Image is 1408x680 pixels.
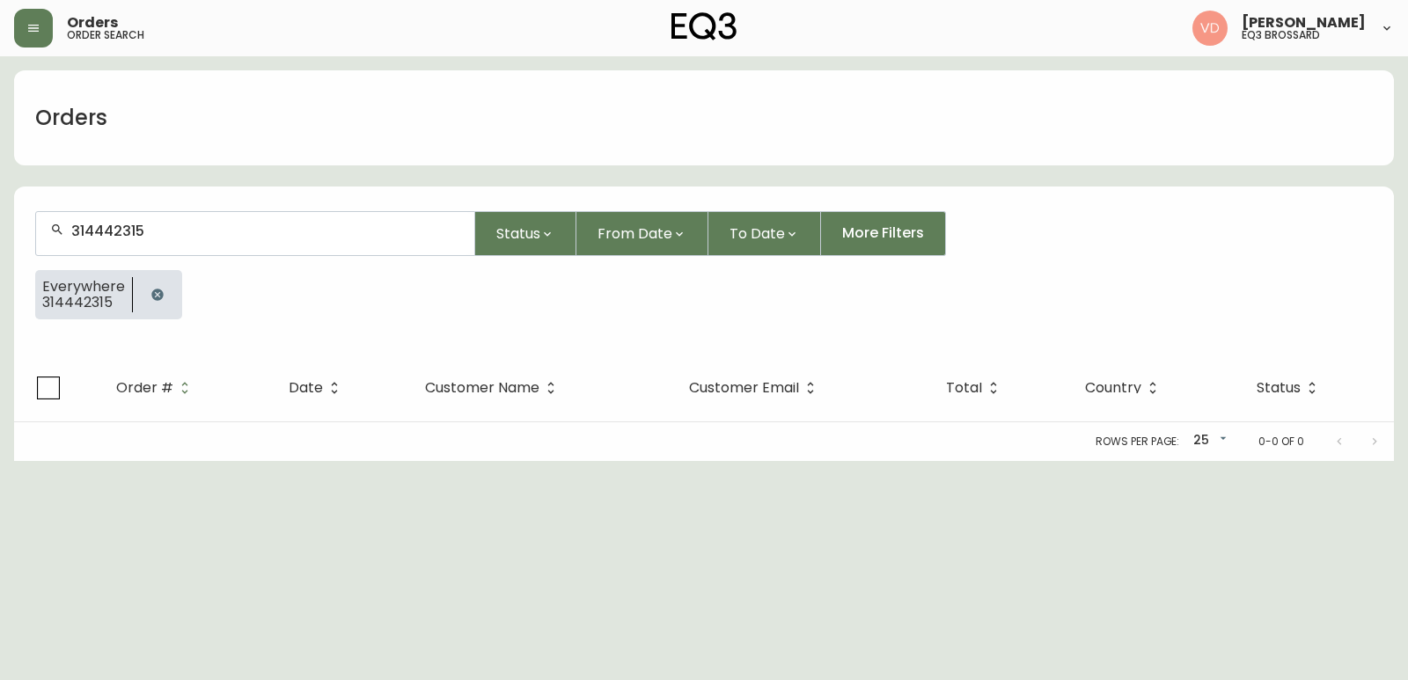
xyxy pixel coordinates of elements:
[67,16,118,30] span: Orders
[496,223,540,245] span: Status
[689,383,799,393] span: Customer Email
[1096,434,1179,450] p: Rows per page:
[576,211,708,256] button: From Date
[116,383,173,393] span: Order #
[116,380,196,396] span: Order #
[289,380,346,396] span: Date
[425,383,539,393] span: Customer Name
[425,380,562,396] span: Customer Name
[598,223,672,245] span: From Date
[1192,11,1228,46] img: 34cbe8de67806989076631741e6a7c6b
[671,12,737,40] img: logo
[1242,16,1366,30] span: [PERSON_NAME]
[71,223,460,239] input: Search
[1258,434,1304,450] p: 0-0 of 0
[708,211,821,256] button: To Date
[35,103,107,133] h1: Orders
[821,211,946,256] button: More Filters
[67,30,144,40] h5: order search
[946,380,1005,396] span: Total
[42,295,125,311] span: 314442315
[1186,427,1230,456] div: 25
[730,223,785,245] span: To Date
[946,383,982,393] span: Total
[689,380,822,396] span: Customer Email
[1085,380,1164,396] span: Country
[842,223,924,243] span: More Filters
[1257,383,1301,393] span: Status
[1085,383,1141,393] span: Country
[1242,30,1320,40] h5: eq3 brossard
[289,383,323,393] span: Date
[1257,380,1324,396] span: Status
[475,211,576,256] button: Status
[42,279,125,295] span: Everywhere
